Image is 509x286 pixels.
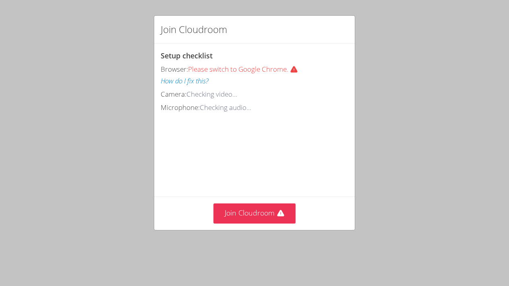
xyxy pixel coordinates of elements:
[161,51,213,60] span: Setup checklist
[200,103,251,112] span: Checking audio...
[161,64,188,74] span: Browser:
[161,22,227,37] h2: Join Cloudroom
[161,89,186,99] span: Camera:
[213,203,296,223] button: Join Cloudroom
[161,103,200,112] span: Microphone:
[188,64,301,74] span: Please switch to Google Chrome.
[186,89,237,99] span: Checking video...
[161,75,209,87] button: How do I fix this?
